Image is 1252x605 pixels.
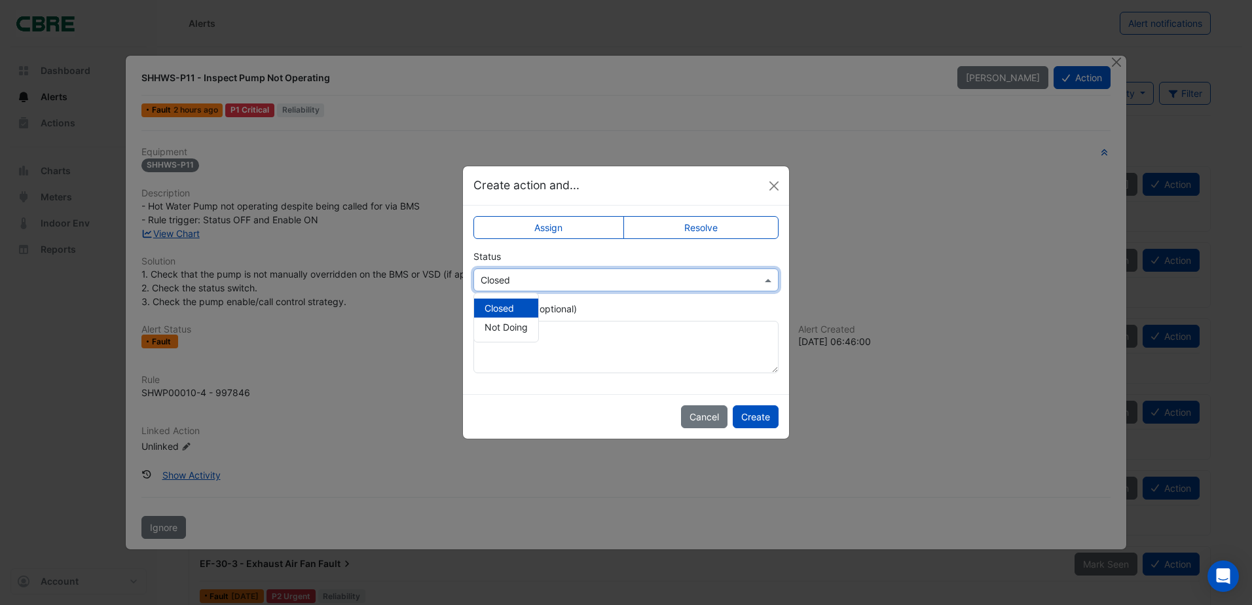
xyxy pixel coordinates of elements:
[485,321,528,333] span: Not Doing
[473,216,624,239] label: Assign
[473,249,501,263] label: Status
[681,405,727,428] button: Cancel
[473,177,580,194] h5: Create action and...
[764,176,784,196] button: Close
[623,216,779,239] label: Resolve
[485,302,514,314] span: Closed
[1207,560,1239,592] div: Open Intercom Messenger
[474,293,538,342] div: Options List
[733,405,779,428] button: Create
